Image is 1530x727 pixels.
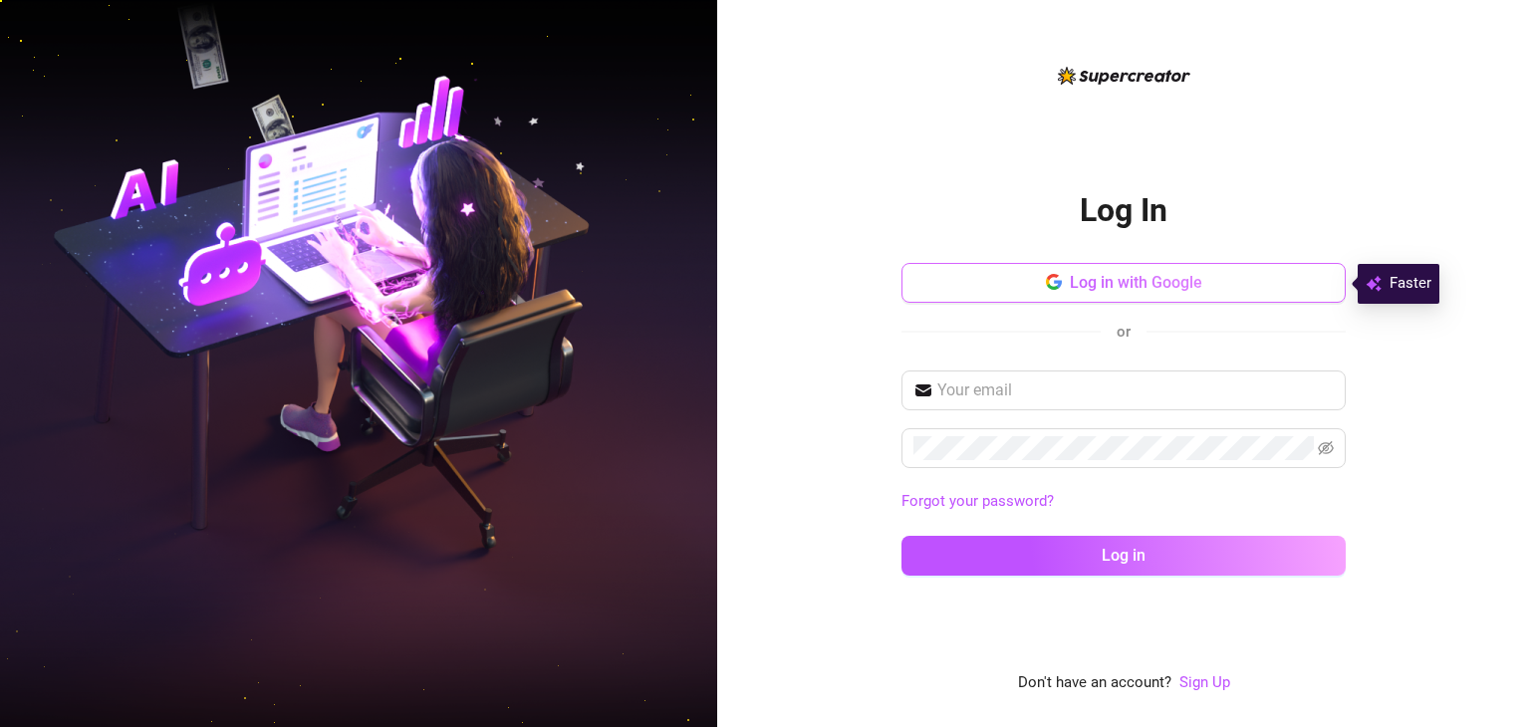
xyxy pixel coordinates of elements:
[1366,272,1382,296] img: svg%3e
[1179,673,1230,691] a: Sign Up
[1179,671,1230,695] a: Sign Up
[1390,272,1431,296] span: Faster
[901,490,1346,514] a: Forgot your password?
[1080,190,1167,231] h2: Log In
[1018,671,1171,695] span: Don't have an account?
[901,492,1054,510] a: Forgot your password?
[1070,273,1202,292] span: Log in with Google
[937,378,1334,402] input: Your email
[901,536,1346,576] button: Log in
[1117,323,1131,341] span: or
[901,263,1346,303] button: Log in with Google
[1058,67,1190,85] img: logo-BBDzfeDw.svg
[1102,546,1146,565] span: Log in
[1318,440,1334,456] span: eye-invisible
